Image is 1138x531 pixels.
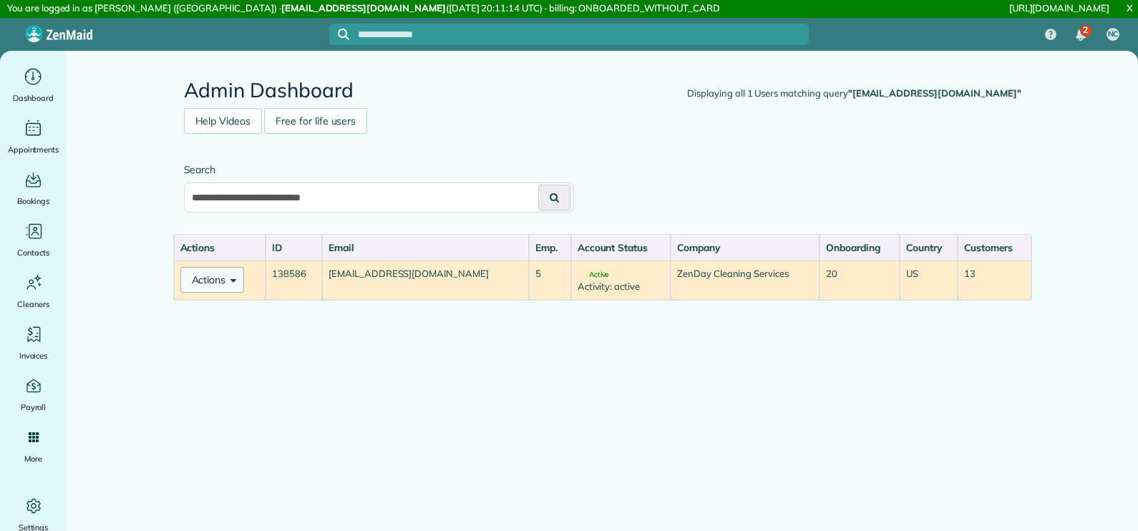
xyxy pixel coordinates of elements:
[264,108,367,134] a: Free for life users
[6,117,61,157] a: Appointments
[578,271,609,278] span: Active
[266,260,322,300] td: 138586
[578,240,664,255] div: Account Status
[13,91,54,105] span: Dashboard
[322,260,529,300] td: [EMAIL_ADDRESS][DOMAIN_NAME]
[24,452,42,466] span: More
[180,267,245,293] button: Actions
[272,240,316,255] div: ID
[184,79,1021,102] h2: Admin Dashboard
[17,245,49,260] span: Contacts
[17,194,50,208] span: Bookings
[578,280,664,293] div: Activity: active
[1108,29,1119,40] span: NC
[826,240,893,255] div: Onboarding
[8,142,59,157] span: Appointments
[6,323,61,363] a: Invoices
[535,240,564,255] div: Emp.
[6,374,61,414] a: Payroll
[820,260,900,300] td: 20
[900,260,958,300] td: US
[964,240,1024,255] div: Customers
[6,220,61,260] a: Contacts
[21,400,47,414] span: Payroll
[329,240,522,255] div: Email
[848,87,1021,99] strong: "[EMAIL_ADDRESS][DOMAIN_NAME]"
[1009,2,1109,14] a: [URL][DOMAIN_NAME]
[19,349,48,363] span: Invoices
[338,29,349,40] svg: Focus search
[180,240,260,255] div: Actions
[6,271,61,311] a: Cleaners
[1034,18,1138,51] nav: Main
[958,260,1031,300] td: 13
[906,240,951,255] div: Country
[671,260,820,300] td: ZenDay Cleaning Services
[677,240,813,255] div: Company
[281,2,446,14] strong: [EMAIL_ADDRESS][DOMAIN_NAME]
[6,65,61,105] a: Dashboard
[329,29,349,40] button: Focus search
[687,87,1021,101] div: Displaying all 1 Users matching query
[6,168,61,208] a: Bookings
[529,260,570,300] td: 5
[17,297,49,311] span: Cleaners
[1066,19,1096,51] div: 2 unread notifications
[1083,24,1088,36] span: 2
[184,162,574,177] label: Search
[184,108,263,134] a: Help Videos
